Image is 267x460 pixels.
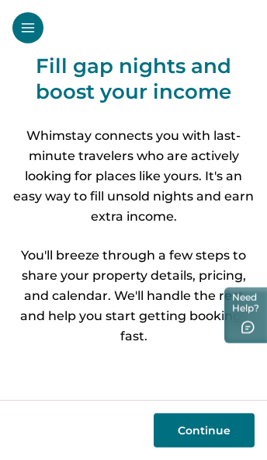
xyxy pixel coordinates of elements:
[12,54,255,104] p: Fill gap nights and boost your income
[12,246,255,347] p: You'll breeze through a few steps to share your property details, pricing, and calendar. We'll ha...
[154,413,255,448] button: Continue
[12,12,43,44] button: Open Sidebar
[12,126,255,227] p: Whimstay connects you with last-minute travelers who are actively looking for places like yours. ...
